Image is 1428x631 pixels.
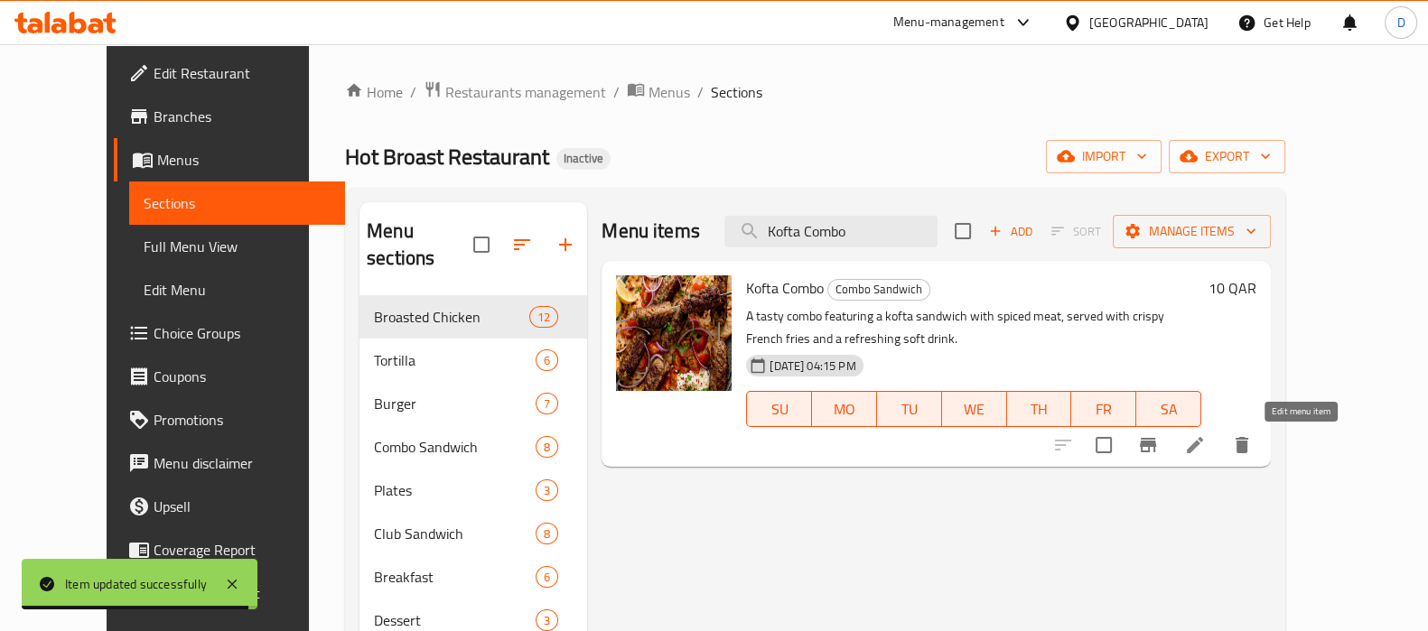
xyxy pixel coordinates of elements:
button: Add section [544,223,587,266]
span: FR [1078,396,1129,422]
span: 6 [537,569,557,586]
span: 8 [537,525,557,543]
span: Select all sections [462,226,500,264]
button: Add [982,218,1040,246]
span: Broasted Chicken [374,306,529,328]
span: TH [1014,396,1065,422]
span: D [1396,13,1405,32]
div: items [536,523,558,544]
button: SA [1136,391,1201,427]
span: Menus [649,81,690,103]
span: Edit Restaurant [154,62,331,84]
span: SA [1143,396,1194,422]
h2: Menu items [602,218,700,245]
span: WE [949,396,1000,422]
span: MO [819,396,870,422]
nav: breadcrumb [345,80,1285,104]
span: Add [986,221,1035,242]
div: items [529,306,558,328]
span: Manage items [1127,220,1256,243]
span: Sections [144,192,331,214]
button: FR [1071,391,1136,427]
input: search [724,216,938,247]
a: Menus [114,138,345,181]
span: Select to update [1085,426,1123,464]
a: Branches [114,95,345,138]
h6: 10 QAR [1209,275,1256,301]
span: Hot Broast Restaurant [345,136,549,177]
div: items [536,566,558,588]
button: export [1169,140,1285,173]
span: Promotions [154,409,331,431]
div: items [536,349,558,371]
button: Manage items [1113,215,1271,248]
div: items [536,393,558,414]
span: SU [754,396,805,422]
div: Club Sandwich8 [359,512,587,555]
span: Tortilla [374,349,536,371]
span: 8 [537,439,557,456]
div: Plates3 [359,469,587,512]
a: Coverage Report [114,528,345,571]
div: Inactive [556,148,611,170]
div: Combo Sandwich [374,436,536,458]
div: Burger [374,393,536,414]
div: Burger7 [359,382,587,425]
div: Item updated successfully [65,574,207,594]
span: [DATE] 04:15 PM [762,357,863,375]
a: Menus [627,80,690,104]
span: export [1183,145,1271,168]
div: Combo Sandwich8 [359,425,587,469]
span: import [1060,145,1147,168]
a: Edit Menu [129,268,345,311]
a: Upsell [114,485,345,528]
a: Full Menu View [129,225,345,268]
span: Menu disclaimer [154,452,331,474]
span: Select section first [1040,218,1113,246]
span: 7 [537,395,557,413]
span: 12 [530,309,557,326]
span: Add item [982,218,1040,246]
a: Restaurants management [424,80,606,104]
span: 3 [537,482,557,499]
span: Dessert [374,609,536,631]
div: Combo Sandwich [827,279,930,301]
li: / [697,81,704,103]
span: Combo Sandwich [828,279,929,300]
button: delete [1220,423,1264,467]
span: TU [884,396,935,422]
div: items [536,609,558,631]
img: Kofta Combo [616,275,732,391]
span: Upsell [154,496,331,517]
a: Promotions [114,398,345,441]
h2: Menu sections [367,218,473,272]
div: Tortilla6 [359,339,587,382]
div: items [536,436,558,458]
span: Restaurants management [445,81,606,103]
span: Club Sandwich [374,523,536,544]
div: Menu-management [893,12,1004,33]
span: Plates [374,479,536,501]
span: Breakfast [374,566,536,588]
button: WE [942,391,1007,427]
li: / [613,81,620,103]
span: Select section [944,212,982,250]
a: Choice Groups [114,311,345,355]
span: Full Menu View [144,236,331,257]
div: Breakfast6 [359,555,587,599]
span: 3 [537,612,557,629]
span: Sections [711,81,762,103]
div: [GEOGRAPHIC_DATA] [1089,13,1209,32]
button: TH [1007,391,1072,427]
a: Menu disclaimer [114,441,345,485]
div: Broasted Chicken12 [359,295,587,339]
span: Kofta Combo [746,274,824,302]
button: import [1046,140,1162,173]
span: Coupons [154,366,331,387]
button: Branch-specific-item [1126,423,1170,467]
